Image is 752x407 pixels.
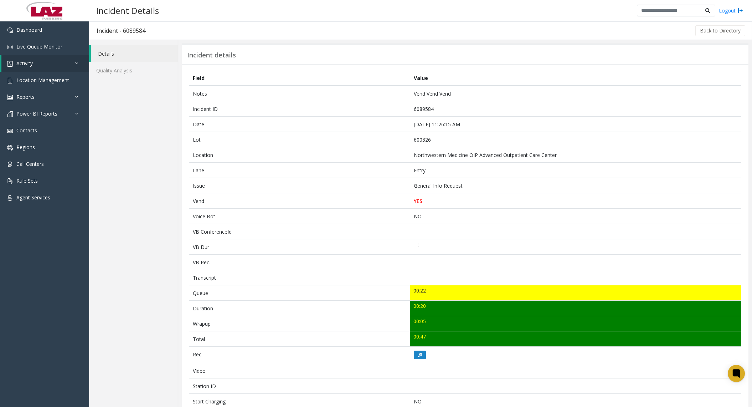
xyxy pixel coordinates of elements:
[189,270,410,285] td: Transcript
[189,209,410,224] td: Voice Bot
[410,147,741,163] td: Northwestern Medicine OIP Advanced Outpatient Care Center
[7,95,13,100] img: 'icon'
[410,163,741,178] td: Entry
[7,162,13,167] img: 'icon'
[189,86,410,101] td: Notes
[16,161,44,167] span: Call Centers
[89,62,178,79] a: Quality Analysis
[7,27,13,33] img: 'icon'
[189,255,410,270] td: VB Rec.
[189,316,410,331] td: Wrapup
[91,45,178,62] a: Details
[410,301,741,316] td: 00:20
[89,22,153,39] h3: Incident - 6089584
[414,197,738,205] p: YES
[16,43,62,50] span: Live Queue Monitor
[7,145,13,151] img: 'icon'
[16,26,42,33] span: Dashboard
[189,178,410,193] td: Issue
[719,7,743,14] a: Logout
[410,331,741,347] td: 00:47
[410,178,741,193] td: General Info Request
[189,347,410,363] td: Rec.
[187,51,236,59] h3: Incident details
[410,132,741,147] td: 600326
[16,93,35,100] span: Reports
[695,25,745,36] button: Back to Directory
[410,117,741,132] td: [DATE] 11:26:15 AM
[1,55,89,72] a: Activity
[16,60,33,67] span: Activity
[410,70,741,86] th: Value
[189,378,410,394] td: Station ID
[189,331,410,347] td: Total
[189,101,410,117] td: Incident ID
[16,194,50,201] span: Agent Services
[16,127,37,134] span: Contacts
[189,239,410,255] td: VB Dur
[7,178,13,184] img: 'icon'
[410,239,741,255] td: __:__
[16,110,57,117] span: Power BI Reports
[737,7,743,14] img: logout
[189,70,410,86] th: Field
[189,147,410,163] td: Location
[7,111,13,117] img: 'icon'
[414,213,738,220] p: NO
[189,193,410,209] td: Vend
[189,224,410,239] td: VB ConferenceId
[189,163,410,178] td: Lane
[7,44,13,50] img: 'icon'
[410,86,741,101] td: Vend Vend Vend
[189,301,410,316] td: Duration
[7,61,13,67] img: 'icon'
[189,132,410,147] td: Lot
[189,285,410,301] td: Queue
[189,363,410,378] td: Video
[410,285,741,301] td: 00:22
[16,144,35,151] span: Regions
[7,128,13,134] img: 'icon'
[410,316,741,331] td: 00:05
[189,117,410,132] td: Date
[7,78,13,83] img: 'icon'
[16,77,69,83] span: Location Management
[7,195,13,201] img: 'icon'
[93,2,163,19] h3: Incident Details
[16,177,38,184] span: Rule Sets
[414,398,738,405] p: NO
[410,101,741,117] td: 6089584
